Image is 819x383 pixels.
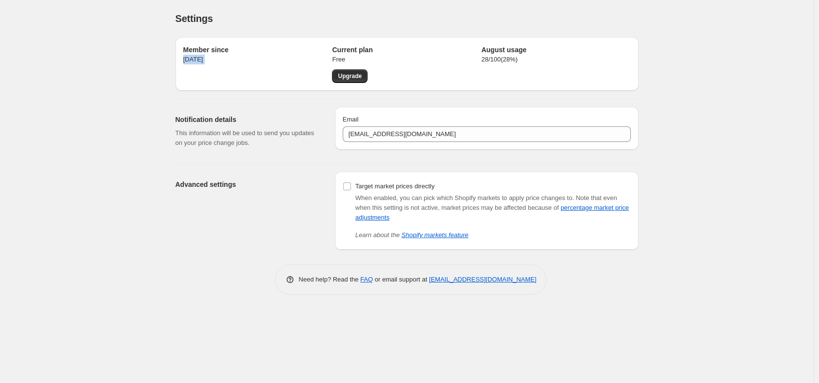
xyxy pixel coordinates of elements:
[429,276,536,283] a: [EMAIL_ADDRESS][DOMAIN_NAME]
[332,45,481,55] h2: Current plan
[175,13,213,24] span: Settings
[338,72,362,80] span: Upgrade
[175,115,319,124] h2: Notification details
[183,45,332,55] h2: Member since
[481,45,630,55] h2: August usage
[355,231,468,239] i: Learn about the
[481,55,630,64] p: 28 / 100 ( 28 %)
[343,116,359,123] span: Email
[183,55,332,64] p: [DATE]
[355,182,435,190] span: Target market prices directly
[402,231,468,239] a: Shopify markets feature
[175,180,319,189] h2: Advanced settings
[299,276,361,283] span: Need help? Read the
[360,276,373,283] a: FAQ
[332,69,368,83] a: Upgrade
[175,128,319,148] p: This information will be used to send you updates on your price change jobs.
[332,55,481,64] p: Free
[355,194,629,221] span: Note that even when this setting is not active, market prices may be affected because of
[355,194,574,202] span: When enabled, you can pick which Shopify markets to apply price changes to.
[373,276,429,283] span: or email support at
